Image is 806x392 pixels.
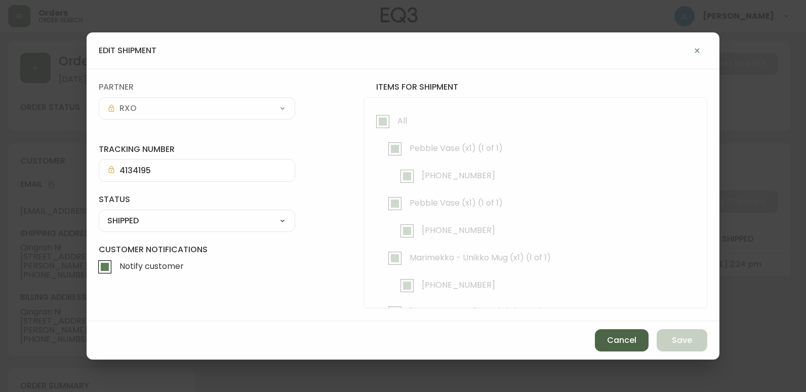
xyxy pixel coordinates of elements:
[99,82,295,93] label: partner
[99,194,295,205] label: status
[119,261,184,271] span: Notify customer
[595,329,649,351] button: Cancel
[607,335,636,346] span: Cancel
[99,45,156,56] h4: edit shipment
[99,244,295,279] label: Customer Notifications
[99,144,295,155] label: tracking number
[119,103,274,113] input: Select
[364,82,707,93] h4: items for shipment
